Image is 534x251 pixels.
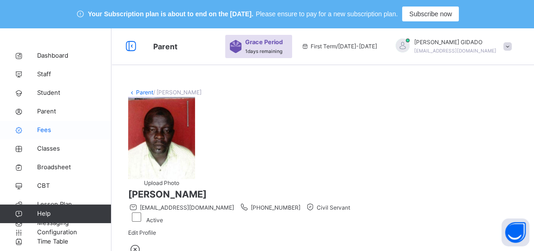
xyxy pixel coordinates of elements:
[414,38,496,46] span: [PERSON_NAME] GIDADO
[256,9,398,19] span: Please ensure to pay for a new subscription plan.
[37,107,111,116] span: Parent
[37,144,111,153] span: Classes
[251,204,300,211] span: [PHONE_NUMBER]
[414,48,496,53] span: [EMAIL_ADDRESS][DOMAIN_NAME]
[140,204,234,211] span: [EMAIL_ADDRESS][DOMAIN_NAME]
[301,42,377,51] span: session/term information
[501,218,529,246] button: Open asap
[245,48,282,54] span: 1 days remaining
[128,97,195,179] img: ABDULLAHI photo
[153,89,202,96] span: / [PERSON_NAME]
[37,163,111,172] span: Broadsheet
[37,200,111,209] span: Lesson Plan
[88,9,253,19] span: Your Subscription plan is about to end on the [DATE].
[136,89,153,96] a: Parent
[230,40,241,53] img: sticker-purple.71386a28dfed39d6af7621340158ba97.svg
[37,51,111,60] span: Dashboard
[37,181,111,191] span: CBT
[153,42,177,51] span: Parent
[317,204,350,211] span: Civil Servant
[386,38,516,55] div: MUHAMMEDGIDADO
[128,187,517,201] span: [PERSON_NAME]
[37,88,111,98] span: Student
[37,209,111,218] span: Help
[128,229,156,236] span: Edit Profile
[37,228,111,237] span: Configuration
[37,125,111,135] span: Fees
[144,179,179,186] span: Upload Photo
[409,9,452,19] span: Subscribe now
[245,38,283,46] span: Grace Period
[37,70,111,79] span: Staff
[145,216,163,223] span: Active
